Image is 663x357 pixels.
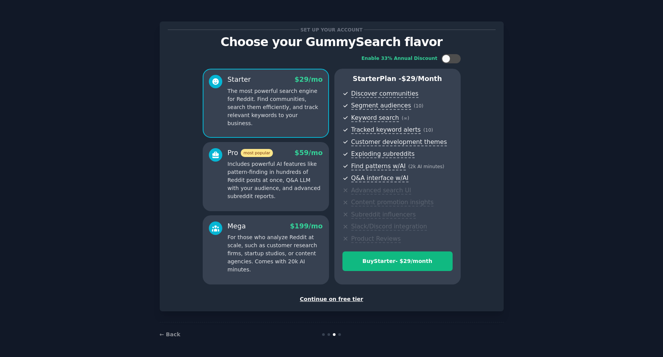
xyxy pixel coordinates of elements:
[228,75,251,84] div: Starter
[351,90,418,98] span: Discover communities
[342,74,453,84] p: Starter Plan -
[351,211,416,219] span: Subreddit influencers
[290,222,322,230] span: $ 199 /mo
[168,295,496,303] div: Continue on free tier
[402,116,409,121] span: ( ∞ )
[228,160,323,200] p: Includes powerful AI features like pattern-finding in hundreds of Reddit posts at once, Q&A LLM w...
[408,164,445,169] span: ( 2k AI minutes )
[351,150,415,158] span: Exploding subreddits
[423,127,433,133] span: ( 10 )
[351,162,406,170] span: Find patterns w/AI
[343,257,452,265] div: Buy Starter - $ 29 /month
[342,251,453,271] button: BuyStarter- $29/month
[228,148,273,158] div: Pro
[294,76,322,83] span: $ 29 /mo
[351,223,427,231] span: Slack/Discord integration
[228,87,323,127] p: The most powerful search engine for Reddit. Find communities, search them efficiently, and track ...
[294,149,322,157] span: $ 59 /mo
[228,221,246,231] div: Mega
[168,35,496,49] p: Choose your GummySearch flavor
[351,187,411,195] span: Advanced search UI
[414,103,423,109] span: ( 10 )
[351,114,399,122] span: Keyword search
[241,149,273,157] span: most popular
[351,174,408,182] span: Q&A interface w/AI
[351,102,411,110] span: Segment audiences
[351,235,401,243] span: Product Reviews
[351,198,434,207] span: Content promotion insights
[228,233,323,274] p: For those who analyze Reddit at scale, such as customer research firms, startup studios, or conte...
[402,75,442,83] span: $ 29 /month
[362,55,438,62] div: Enable 33% Annual Discount
[160,331,180,337] a: ← Back
[351,138,447,146] span: Customer development themes
[351,126,421,134] span: Tracked keyword alerts
[299,26,364,34] span: Set up your account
